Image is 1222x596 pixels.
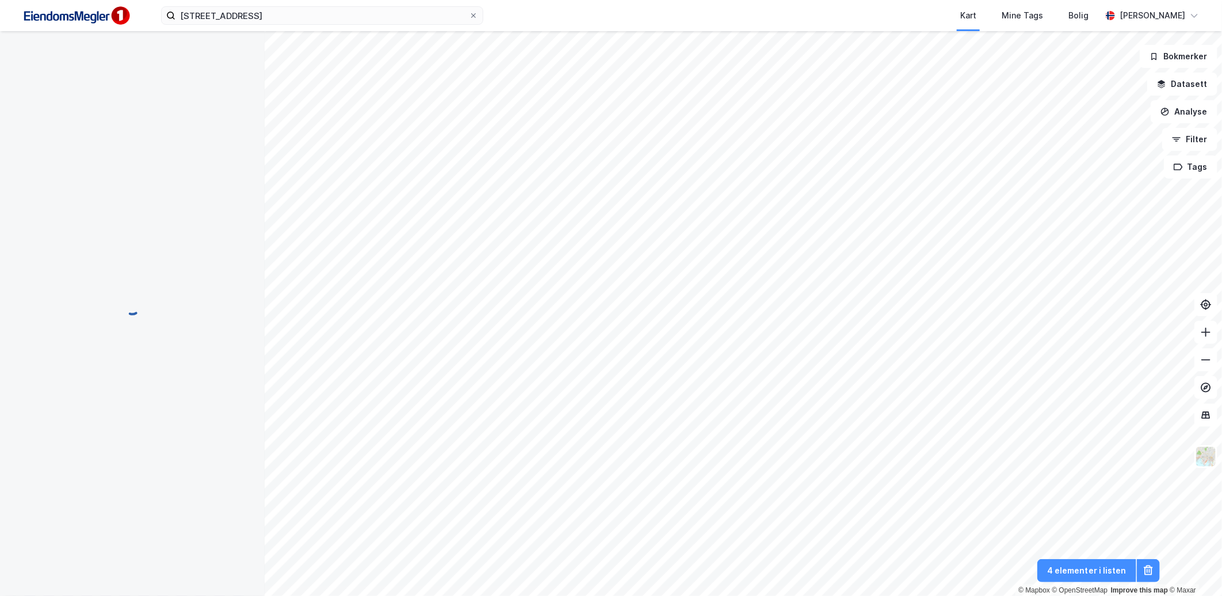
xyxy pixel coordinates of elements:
img: spinner.a6d8c91a73a9ac5275cf975e30b51cfb.svg [123,298,142,316]
a: Mapbox [1018,586,1050,594]
a: Improve this map [1111,586,1168,594]
div: Kart [960,9,976,22]
iframe: Chat Widget [1164,541,1222,596]
button: Bokmerker [1140,45,1217,68]
input: Søk på adresse, matrikkel, gårdeiere, leietakere eller personer [175,7,469,24]
button: Filter [1162,128,1217,151]
div: Mine Tags [1002,9,1043,22]
img: F4PB6Px+NJ5v8B7XTbfpPpyloAAAAASUVORK5CYII= [18,3,133,29]
button: Analyse [1151,100,1217,123]
button: 4 elementer i listen [1037,559,1136,582]
div: Bolig [1068,9,1089,22]
a: OpenStreetMap [1052,586,1108,594]
div: [PERSON_NAME] [1120,9,1185,22]
img: Z [1195,446,1217,468]
div: Kontrollprogram for chat [1164,541,1222,596]
button: Tags [1164,155,1217,179]
button: Datasett [1147,73,1217,96]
